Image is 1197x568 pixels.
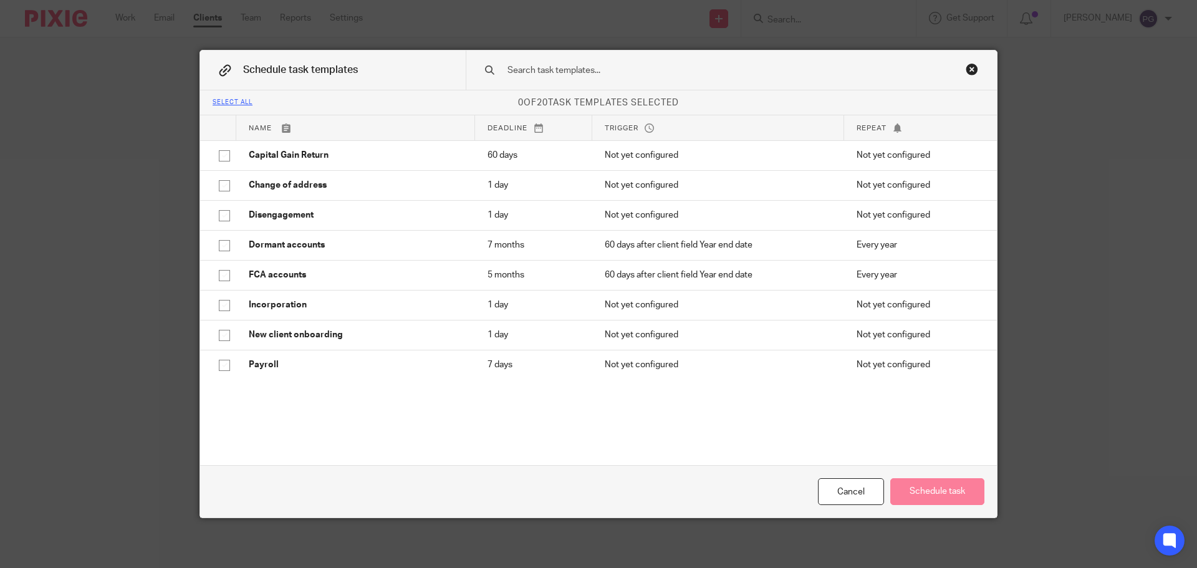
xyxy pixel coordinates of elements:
[818,478,884,505] div: Cancel
[488,359,580,371] p: 7 days
[857,179,978,191] p: Not yet configured
[605,269,832,281] p: 60 days after client field Year end date
[249,269,463,281] p: FCA accounts
[249,239,463,251] p: Dormant accounts
[605,299,832,311] p: Not yet configured
[857,209,978,221] p: Not yet configured
[488,123,580,133] p: Deadline
[488,179,580,191] p: 1 day
[890,478,984,505] button: Schedule task
[488,239,580,251] p: 7 months
[488,149,580,161] p: 60 days
[605,179,832,191] p: Not yet configured
[518,99,524,107] span: 0
[249,329,463,341] p: New client onboarding
[857,239,978,251] p: Every year
[249,209,463,221] p: Disengagement
[537,99,548,107] span: 20
[249,149,463,161] p: Capital Gain Return
[857,329,978,341] p: Not yet configured
[213,99,252,107] div: Select all
[249,179,463,191] p: Change of address
[605,239,832,251] p: 60 days after client field Year end date
[966,63,978,75] div: Close this dialog window
[605,149,832,161] p: Not yet configured
[605,209,832,221] p: Not yet configured
[249,125,272,132] span: Name
[488,209,580,221] p: 1 day
[857,299,978,311] p: Not yet configured
[605,359,832,371] p: Not yet configured
[857,359,978,371] p: Not yet configured
[605,329,832,341] p: Not yet configured
[506,64,917,77] input: Search task templates...
[488,299,580,311] p: 1 day
[249,299,463,311] p: Incorporation
[488,329,580,341] p: 1 day
[243,65,358,75] span: Schedule task templates
[605,123,832,133] p: Trigger
[857,149,978,161] p: Not yet configured
[200,97,997,109] p: of task templates selected
[488,269,580,281] p: 5 months
[857,269,978,281] p: Every year
[857,123,978,133] p: Repeat
[249,359,463,371] p: Payroll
